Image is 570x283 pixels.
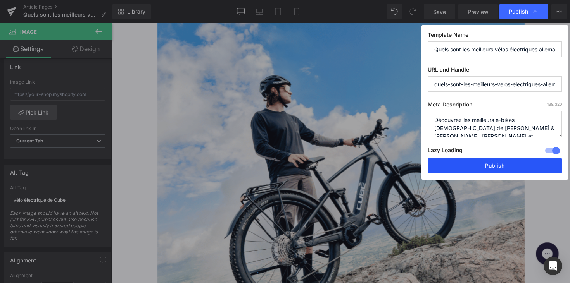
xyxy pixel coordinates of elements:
textarea: Découvrez les meilleurs e-bikes [DEMOGRAPHIC_DATA] de [PERSON_NAME] & [PERSON_NAME], [PERSON_NAME... [428,111,562,137]
label: URL and Handle [428,66,562,76]
span: 138 [547,102,553,106]
div: Open Intercom Messenger [544,257,562,275]
label: Meta Description [428,101,562,111]
span: Publish [509,8,528,15]
iframe: Gorgias live chat messenger [430,222,461,250]
label: Template Name [428,31,562,41]
button: Publish [428,158,562,173]
span: /320 [547,102,562,106]
label: Lazy Loading [428,145,463,158]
